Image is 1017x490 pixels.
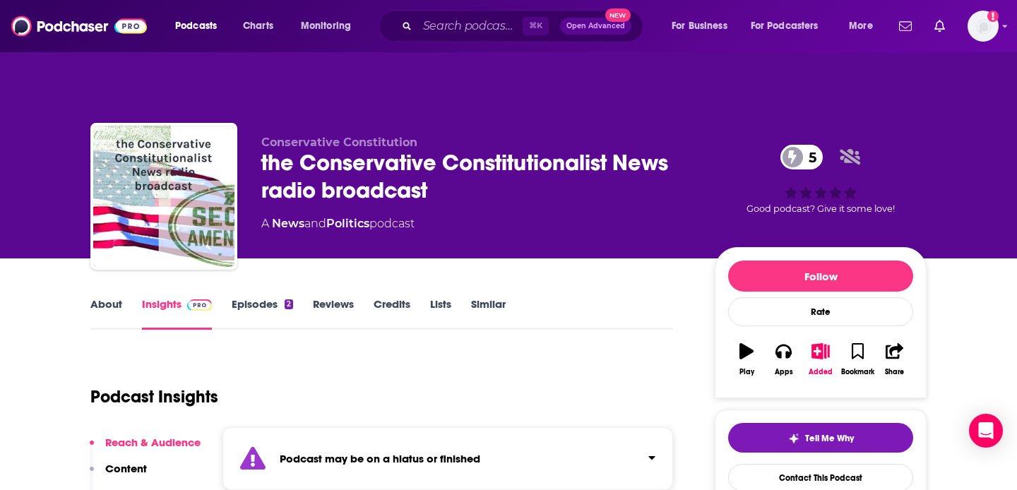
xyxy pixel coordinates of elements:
h1: Podcast Insights [90,386,218,407]
a: InsightsPodchaser Pro [142,297,212,330]
button: Reach & Audience [90,436,201,462]
span: ⌘ K [523,17,549,35]
span: Monitoring [301,16,351,36]
button: Show profile menu [968,11,999,42]
div: Bookmark [841,368,874,376]
span: Open Advanced [566,23,625,30]
span: Logged in as FirstLiberty [968,11,999,42]
a: Reviews [313,297,354,330]
button: open menu [662,15,745,37]
img: User Profile [968,11,999,42]
div: 2 [285,299,293,309]
span: Tell Me Why [805,433,854,444]
div: A podcast [261,215,415,232]
a: News [272,217,304,230]
span: New [605,8,631,22]
span: Charts [243,16,273,36]
a: Show notifications dropdown [893,14,917,38]
div: Added [809,368,833,376]
img: Podchaser Pro [187,299,212,311]
img: the Conservative Constitutionalist News radio broadcast [93,126,234,267]
input: Search podcasts, credits, & more... [417,15,523,37]
svg: Add a profile image [987,11,999,22]
span: Podcasts [175,16,217,36]
a: Credits [374,297,410,330]
a: Charts [234,15,282,37]
button: Content [90,462,147,488]
span: and [304,217,326,230]
div: Rate [728,297,913,326]
a: Similar [471,297,506,330]
p: Content [105,462,147,475]
img: Podchaser - Follow, Share and Rate Podcasts [11,13,147,40]
button: open menu [291,15,369,37]
div: Share [885,368,904,376]
a: Show notifications dropdown [929,14,951,38]
button: open menu [839,15,891,37]
div: Apps [775,368,793,376]
img: tell me why sparkle [788,433,799,444]
button: Play [728,334,765,385]
button: open menu [742,15,839,37]
button: Added [802,334,839,385]
span: Conservative Constitution [261,136,417,149]
a: About [90,297,122,330]
button: Share [876,334,913,385]
span: 5 [795,145,823,169]
button: open menu [165,15,235,37]
span: More [849,16,873,36]
a: Lists [430,297,451,330]
button: Follow [728,261,913,292]
div: Play [739,368,754,376]
a: Episodes2 [232,297,293,330]
section: Click to expand status details [222,427,673,490]
a: Politics [326,217,369,230]
p: Reach & Audience [105,436,201,449]
strong: Podcast may be on a hiatus or finished [280,452,480,465]
span: For Podcasters [751,16,819,36]
button: Bookmark [839,334,876,385]
span: For Business [672,16,727,36]
button: tell me why sparkleTell Me Why [728,423,913,453]
button: Open AdvancedNew [560,18,631,35]
span: Good podcast? Give it some love! [747,203,895,214]
div: Search podcasts, credits, & more... [392,10,657,42]
div: 5Good podcast? Give it some love! [715,136,927,223]
button: Apps [765,334,802,385]
a: 5 [780,145,823,169]
div: Open Intercom Messenger [969,414,1003,448]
